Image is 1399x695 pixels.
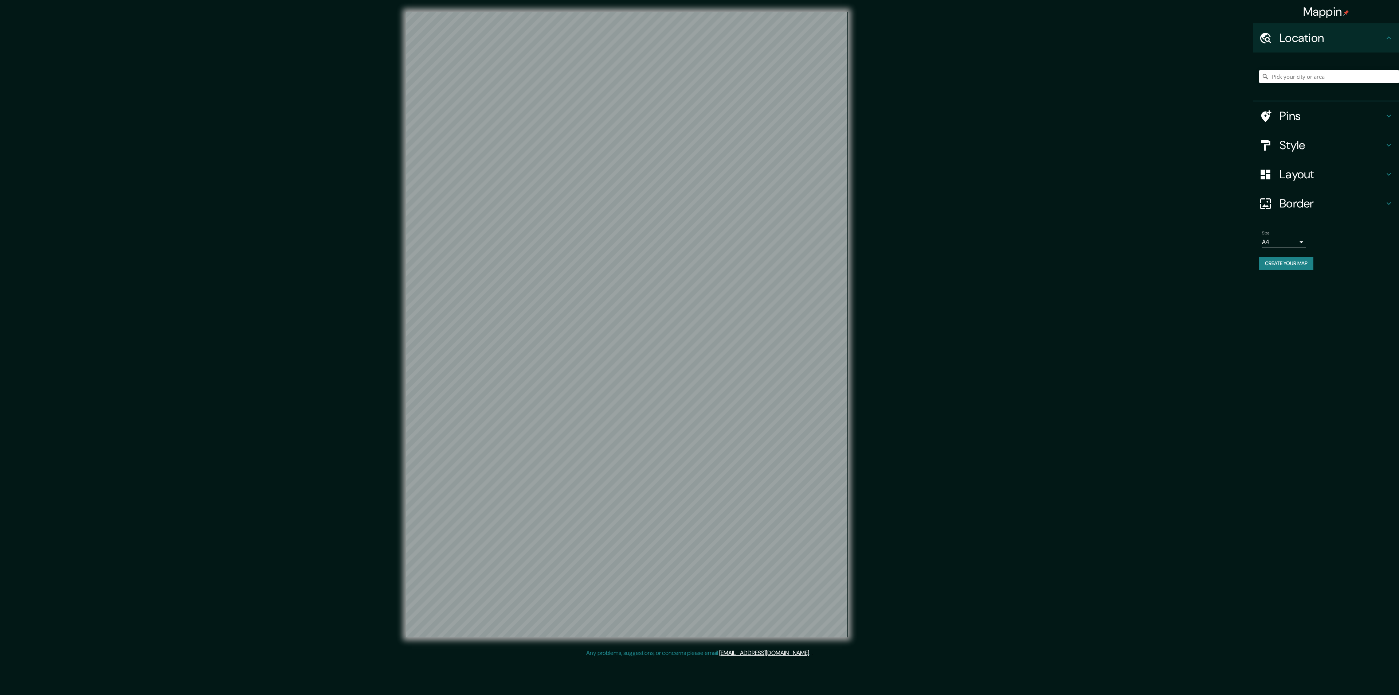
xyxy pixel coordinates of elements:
h4: Style [1280,138,1384,152]
div: Location [1253,23,1399,53]
h4: Location [1280,31,1384,45]
div: . [810,649,811,657]
div: Border [1253,189,1399,218]
div: Pins [1253,101,1399,131]
button: Create your map [1259,257,1313,270]
input: Pick your city or area [1259,70,1399,83]
img: pin-icon.png [1343,10,1349,16]
h4: Pins [1280,109,1384,123]
p: Any problems, suggestions, or concerns please email . [586,649,810,657]
canvas: Map [406,12,848,637]
div: Style [1253,131,1399,160]
div: A4 [1262,236,1306,248]
a: [EMAIL_ADDRESS][DOMAIN_NAME] [719,649,809,657]
div: Layout [1253,160,1399,189]
label: Size [1262,230,1270,236]
h4: Mappin [1303,4,1349,19]
div: . [811,649,813,657]
h4: Layout [1280,167,1384,182]
h4: Border [1280,196,1384,211]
